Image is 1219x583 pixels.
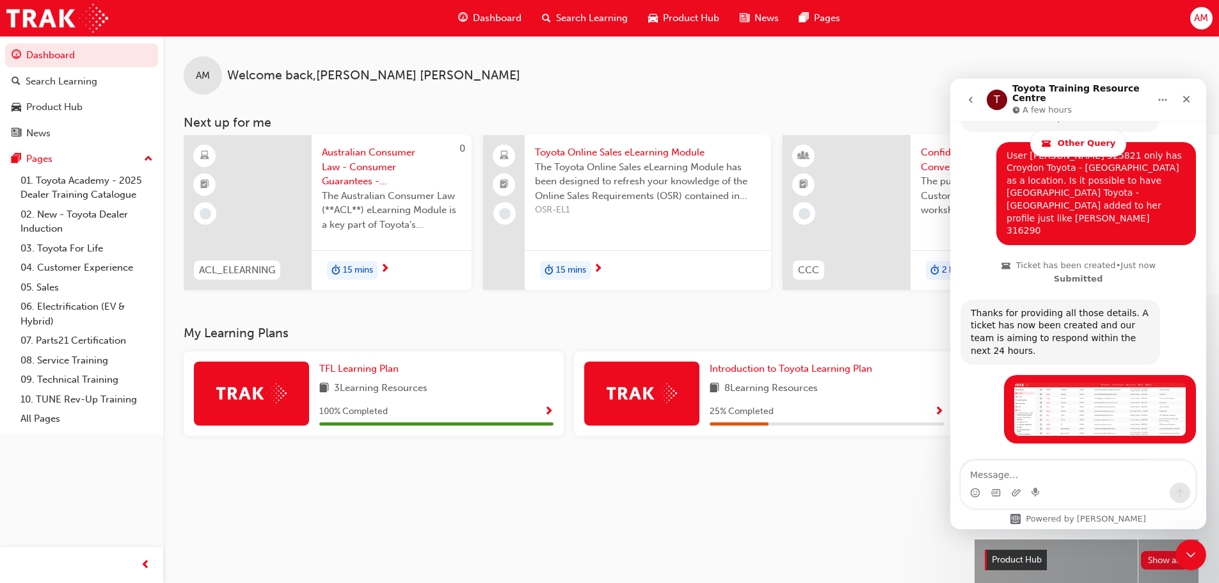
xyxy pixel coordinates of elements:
span: learningRecordVerb_NONE-icon [799,208,810,220]
button: Show all [1141,551,1189,570]
span: next-icon [380,264,390,275]
span: Show Progress [544,406,554,418]
span: learningResourceType_ELEARNING-icon [200,148,209,164]
a: news-iconNews [729,5,789,31]
span: learningRecordVerb_NONE-icon [499,208,511,220]
span: News [754,11,779,26]
span: up-icon [144,151,153,168]
div: Pages [26,152,52,166]
span: learningRecordVerb_NONE-icon [200,208,211,220]
a: pages-iconPages [789,5,850,31]
a: 04. Customer Experience [15,258,158,278]
a: Dashboard [5,44,158,67]
a: All Pages [15,409,158,429]
textarea: Message… [11,382,245,404]
span: guage-icon [12,50,21,61]
a: 240CCCConfident Customer ConversationsThe purpose of the Confident Customer Conversations worksho... [783,135,1071,290]
span: Product Hub [992,554,1042,565]
a: 02. New - Toyota Dealer Induction [15,205,158,239]
span: The Australian Consumer Law (**ACL**) eLearning Module is a key part of Toyota’s compliance progr... [322,189,461,232]
span: guage-icon [458,10,468,26]
span: Welcome back , [PERSON_NAME] [PERSON_NAME] [227,68,520,83]
button: Send a message… [219,404,240,424]
span: Australian Consumer Law - Consumer Guarantees - eLearning module [322,145,461,189]
a: Introduction to Toyota Learning Plan [710,362,877,376]
a: 0ACL_ELEARNINGAustralian Consumer Law - Consumer Guarantees - eLearning moduleThe Australian Cons... [184,135,472,290]
span: 0 [459,143,465,154]
a: 10. TUNE Rev-Up Training [15,390,158,410]
img: Trak [216,383,287,403]
a: News [5,122,158,145]
h3: My Learning Plans [184,326,954,340]
span: prev-icon [141,557,150,573]
span: The purpose of the Confident Customer Conversations workshop is to equip you with tools to commun... [921,174,1060,218]
div: You’ll get replies here and in your email:✉️ [10,380,210,490]
button: Upload attachment [61,409,71,419]
span: car-icon [12,102,21,113]
span: news-icon [12,128,21,140]
span: booktick-icon [799,177,808,193]
span: search-icon [12,76,20,88]
span: 15 mins [343,263,373,278]
span: TFL Learning Plan [319,363,399,374]
button: Pages [5,147,158,171]
span: 25 % Completed [710,404,774,419]
div: Product Hub [26,100,83,115]
a: 01. Toyota Academy - 2025 Dealer Training Catalogue [15,171,158,205]
span: 8 Learning Resources [724,381,818,397]
img: Trak [6,4,108,33]
span: booktick-icon [500,177,509,193]
span: learningResourceType_INSTRUCTOR_LED-icon [799,148,808,164]
span: Dashboard [473,11,522,26]
img: Trak [607,383,677,403]
span: Search Learning [556,11,628,26]
a: 09. Technical Training [15,370,158,390]
span: book-icon [319,381,329,397]
a: 03. Toyota For Life [15,239,158,259]
span: duration-icon [930,262,939,279]
span: pages-icon [12,154,21,165]
a: 06. Electrification (EV & Hybrid) [15,297,158,331]
span: booktick-icon [200,177,209,193]
button: Emoji picker [20,409,30,419]
span: Confident Customer Conversations [921,145,1060,174]
a: guage-iconDashboard [448,5,532,31]
div: Search Learning [26,74,97,89]
a: Product HubShow all [985,550,1188,570]
span: book-icon [710,381,719,397]
a: 05. Sales [15,278,158,298]
span: The Toyota Online Sales eLearning Module has been designed to refresh your knowledge of the Onlin... [535,160,761,204]
span: 100 % Completed [319,404,388,419]
span: AM [1194,11,1208,26]
span: Product Hub [663,11,719,26]
span: Toyota Online Sales eLearning Module [535,145,761,160]
h3: Next up for me [163,115,1219,130]
a: Toyota Online Sales eLearning ModuleThe Toyota Online Sales eLearning Module has been designed to... [483,135,771,290]
a: search-iconSearch Learning [532,5,638,31]
span: laptop-icon [500,148,509,164]
span: Show Progress [934,406,944,418]
span: 15 mins [556,263,586,278]
span: duration-icon [545,262,554,279]
button: Show Progress [934,404,944,420]
span: Pages [814,11,840,26]
span: ACL_ELEARNING [199,263,275,278]
a: Search Learning [5,70,158,93]
div: News [26,126,51,141]
span: duration-icon [331,262,340,279]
